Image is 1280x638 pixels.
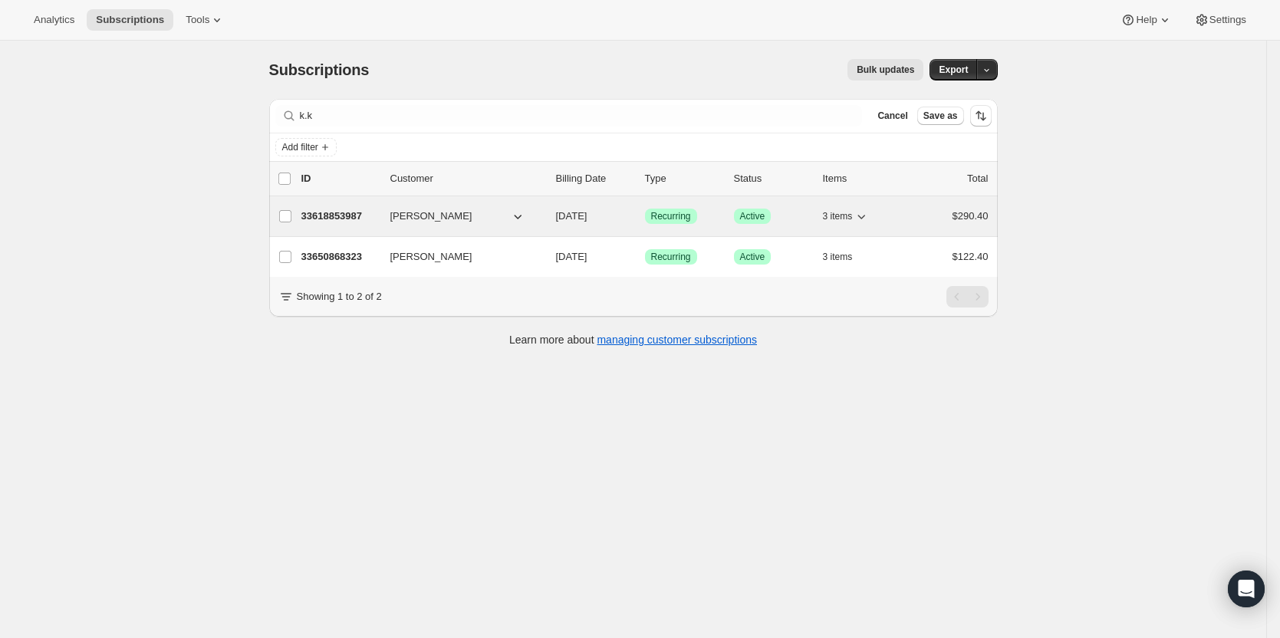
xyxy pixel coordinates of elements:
span: 3 items [823,251,853,263]
nav: Pagination [946,286,989,307]
span: Bulk updates [857,64,914,76]
div: Open Intercom Messenger [1228,571,1265,607]
button: Save as [917,107,964,125]
button: Add filter [275,138,337,156]
button: Analytics [25,9,84,31]
input: Filter subscribers [300,105,863,127]
span: Subscriptions [269,61,370,78]
span: Settings [1209,14,1246,26]
button: Cancel [871,107,913,125]
span: [PERSON_NAME] [390,249,472,265]
button: [PERSON_NAME] [381,204,535,229]
div: Items [823,171,900,186]
span: Save as [923,110,958,122]
p: Learn more about [509,332,757,347]
p: 33618853987 [301,209,378,224]
p: Status [734,171,811,186]
a: managing customer subscriptions [597,334,757,346]
span: Tools [186,14,209,26]
p: Showing 1 to 2 of 2 [297,289,382,304]
span: Help [1136,14,1157,26]
span: Subscriptions [96,14,164,26]
span: [DATE] [556,210,587,222]
p: Total [967,171,988,186]
p: Customer [390,171,544,186]
p: Billing Date [556,171,633,186]
span: Active [740,210,765,222]
span: 3 items [823,210,853,222]
button: Bulk updates [847,59,923,81]
button: Help [1111,9,1181,31]
button: Sort the results [970,105,992,127]
span: [DATE] [556,251,587,262]
button: 3 items [823,246,870,268]
span: Export [939,64,968,76]
span: Analytics [34,14,74,26]
div: IDCustomerBilling DateTypeStatusItemsTotal [301,171,989,186]
button: Tools [176,9,234,31]
span: Recurring [651,210,691,222]
div: 33650868323[PERSON_NAME][DATE]SuccessRecurringSuccessActive3 items$122.40 [301,246,989,268]
span: Recurring [651,251,691,263]
span: $290.40 [953,210,989,222]
button: [PERSON_NAME] [381,245,535,269]
p: ID [301,171,378,186]
button: Export [930,59,977,81]
div: Type [645,171,722,186]
p: 33650868323 [301,249,378,265]
button: Subscriptions [87,9,173,31]
span: Add filter [282,141,318,153]
button: 3 items [823,206,870,227]
span: Active [740,251,765,263]
div: 33618853987[PERSON_NAME][DATE]SuccessRecurringSuccessActive3 items$290.40 [301,206,989,227]
span: [PERSON_NAME] [390,209,472,224]
button: Settings [1185,9,1255,31]
span: $122.40 [953,251,989,262]
span: Cancel [877,110,907,122]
